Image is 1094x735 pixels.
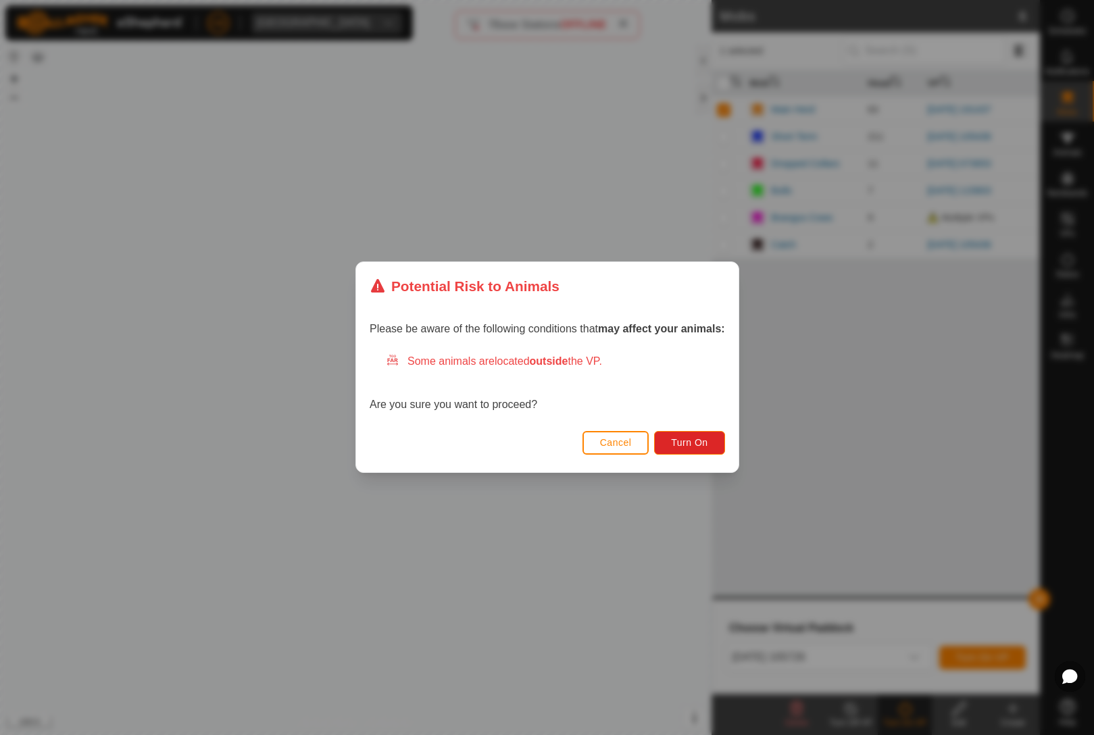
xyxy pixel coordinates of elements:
[599,438,631,449] span: Cancel
[370,354,725,413] div: Are you sure you want to proceed?
[370,324,725,335] span: Please be aware of the following conditions that
[598,324,725,335] strong: may affect your animals:
[386,354,725,370] div: Some animals are
[654,431,724,455] button: Turn On
[671,438,707,449] span: Turn On
[370,276,560,297] div: Potential Risk to Animals
[582,431,649,455] button: Cancel
[529,356,568,367] strong: outside
[495,356,602,367] span: located the VP.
